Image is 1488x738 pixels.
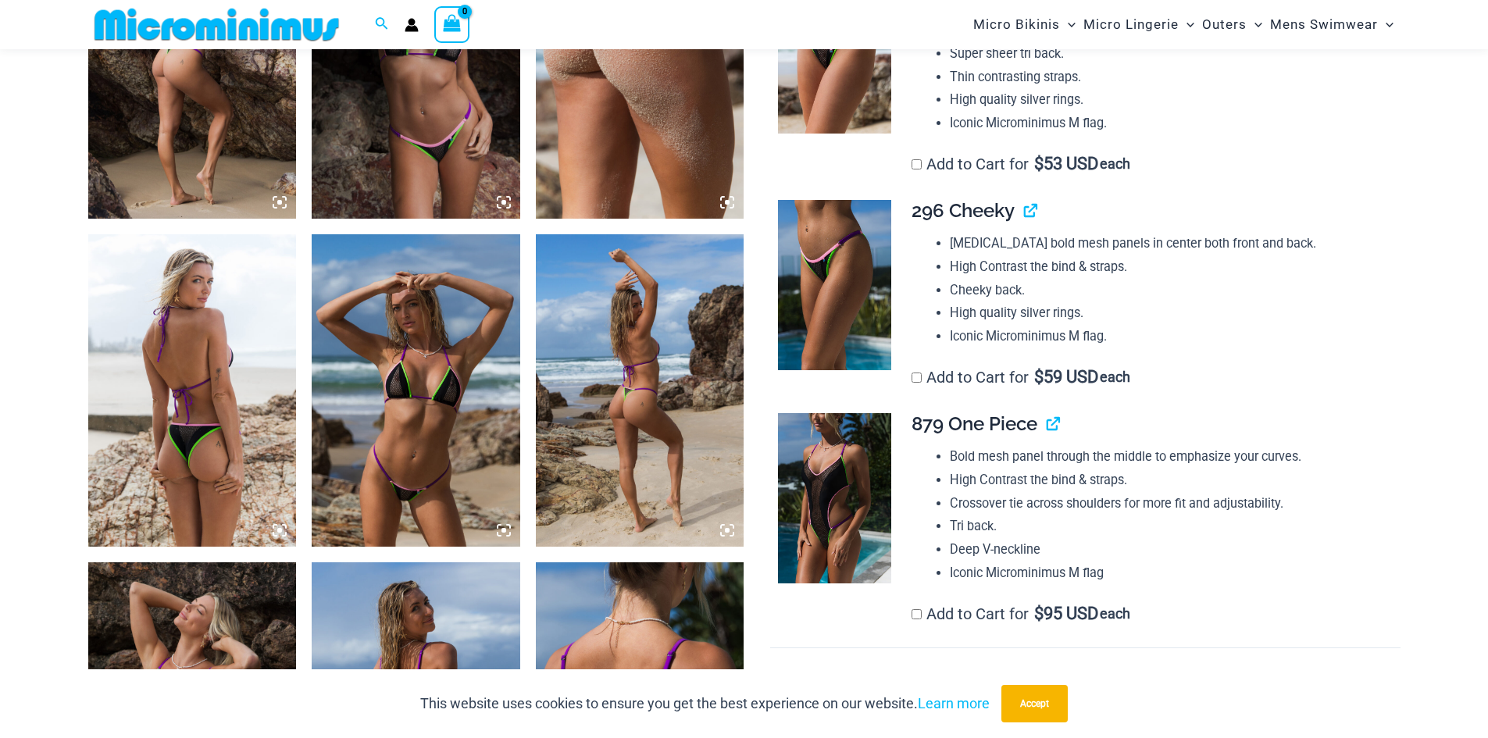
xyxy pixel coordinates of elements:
[1179,5,1194,45] span: Menu Toggle
[950,88,1387,112] li: High quality silver rings.
[912,412,1037,435] span: 879 One Piece
[405,18,419,32] a: Account icon link
[1034,156,1098,172] span: 53 USD
[434,6,470,42] a: View Shopping Cart, empty
[950,492,1387,515] li: Crossover tie across shoulders for more fit and adjustability.
[950,301,1387,325] li: High quality silver rings.
[1100,606,1130,622] span: each
[1001,685,1068,722] button: Accept
[912,155,1130,173] label: Add to Cart for
[950,255,1387,279] li: High Contrast the bind & straps.
[1100,369,1130,385] span: each
[969,5,1079,45] a: Micro BikinisMenu ToggleMenu Toggle
[950,562,1387,585] li: Iconic Microminimus M flag
[88,234,297,547] img: Reckless Neon Crush Black Neon 306 Tri Top 296 Cheeky
[88,7,345,42] img: MM SHOP LOGO FLAT
[950,515,1387,538] li: Tri back.
[950,279,1387,302] li: Cheeky back.
[1034,604,1044,623] span: $
[1100,156,1130,172] span: each
[1378,5,1393,45] span: Menu Toggle
[1198,5,1266,45] a: OutersMenu ToggleMenu Toggle
[1270,5,1378,45] span: Mens Swimwear
[778,200,891,370] img: Reckless Neon Crush Black Neon 296 Cheeky
[536,234,744,547] img: Reckless Neon Crush Black Neon 306 Tri Top 466 Thong
[973,5,1060,45] span: Micro Bikinis
[912,373,922,383] input: Add to Cart for$59 USD each
[912,199,1015,222] span: 296 Cheeky
[312,234,520,547] img: Reckless Neon Crush Black Neon 306 Tri Top 466 Thong
[950,66,1387,89] li: Thin contrasting straps.
[950,538,1387,562] li: Deep V-neckline
[1247,5,1262,45] span: Menu Toggle
[1202,5,1247,45] span: Outers
[420,692,990,715] p: This website uses cookies to ensure you get the best experience on our website.
[967,2,1401,47] nav: Site Navigation
[1079,5,1198,45] a: Micro LingerieMenu ToggleMenu Toggle
[1060,5,1076,45] span: Menu Toggle
[912,604,1130,623] label: Add to Cart for
[950,469,1387,492] li: High Contrast the bind & straps.
[950,42,1387,66] li: Super sheer tri back.
[778,413,891,583] img: Reckless Neon Crush Black Neon 879 One Piece
[950,325,1387,348] li: Iconic Microminimus M flag.
[1034,154,1044,173] span: $
[912,368,1130,387] label: Add to Cart for
[950,445,1387,469] li: Bold mesh panel through the middle to emphasize your curves.
[950,232,1387,255] li: [MEDICAL_DATA] bold mesh panels in center both front and back.
[1083,5,1179,45] span: Micro Lingerie
[1034,367,1044,387] span: $
[1266,5,1397,45] a: Mens SwimwearMenu ToggleMenu Toggle
[950,112,1387,135] li: Iconic Microminimus M flag.
[912,609,922,619] input: Add to Cart for$95 USD each
[1034,606,1098,622] span: 95 USD
[918,695,990,711] a: Learn more
[912,159,922,169] input: Add to Cart for$53 USD each
[1034,369,1098,385] span: 59 USD
[375,15,389,34] a: Search icon link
